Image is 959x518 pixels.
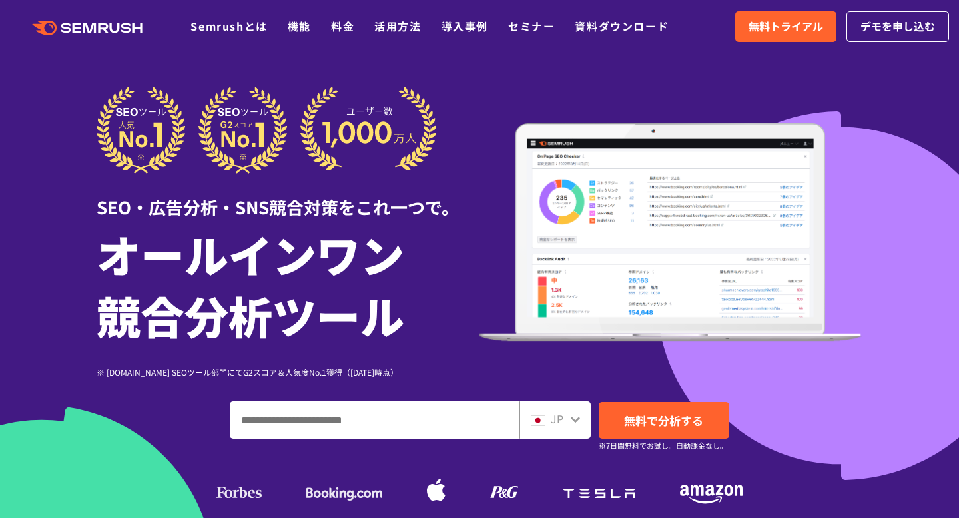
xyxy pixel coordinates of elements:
[749,18,823,35] span: 無料トライアル
[97,174,479,220] div: SEO・広告分析・SNS競合対策をこれ一つで。
[374,18,421,34] a: 活用方法
[508,18,555,34] a: セミナー
[288,18,311,34] a: 機能
[551,411,563,427] span: JP
[735,11,836,42] a: 無料トライアル
[190,18,267,34] a: Semrushとは
[860,18,935,35] span: デモを申し込む
[230,402,519,438] input: ドメイン、キーワードまたはURLを入力してください
[331,18,354,34] a: 料金
[442,18,488,34] a: 導入事例
[846,11,949,42] a: デモを申し込む
[599,402,729,439] a: 無料で分析する
[599,439,727,452] small: ※7日間無料でお試し。自動課金なし。
[575,18,669,34] a: 資料ダウンロード
[97,223,479,346] h1: オールインワン 競合分析ツール
[97,366,479,378] div: ※ [DOMAIN_NAME] SEOツール部門にてG2スコア＆人気度No.1獲得（[DATE]時点）
[624,412,703,429] span: 無料で分析する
